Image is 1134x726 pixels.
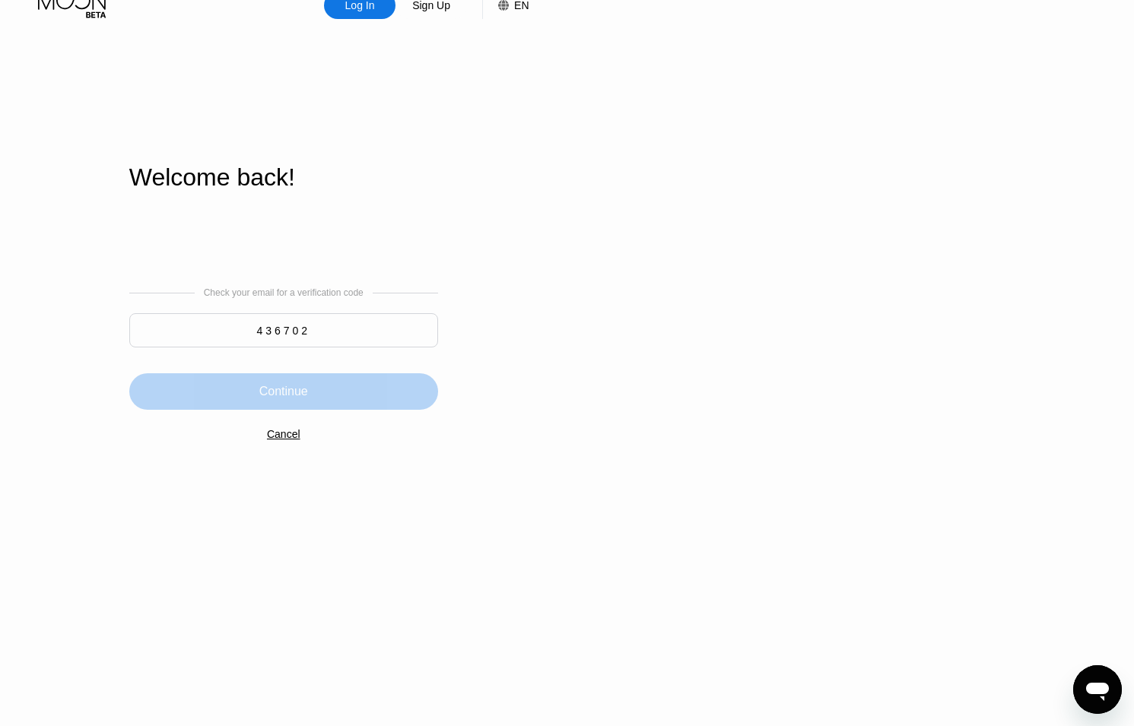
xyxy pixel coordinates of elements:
[204,287,364,298] div: Check your email for a verification code
[1073,665,1122,714] iframe: Button to launch messaging window
[129,313,438,347] input: 000000
[129,163,438,192] div: Welcome back!
[267,428,300,440] div: Cancel
[129,373,438,410] div: Continue
[259,384,308,399] div: Continue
